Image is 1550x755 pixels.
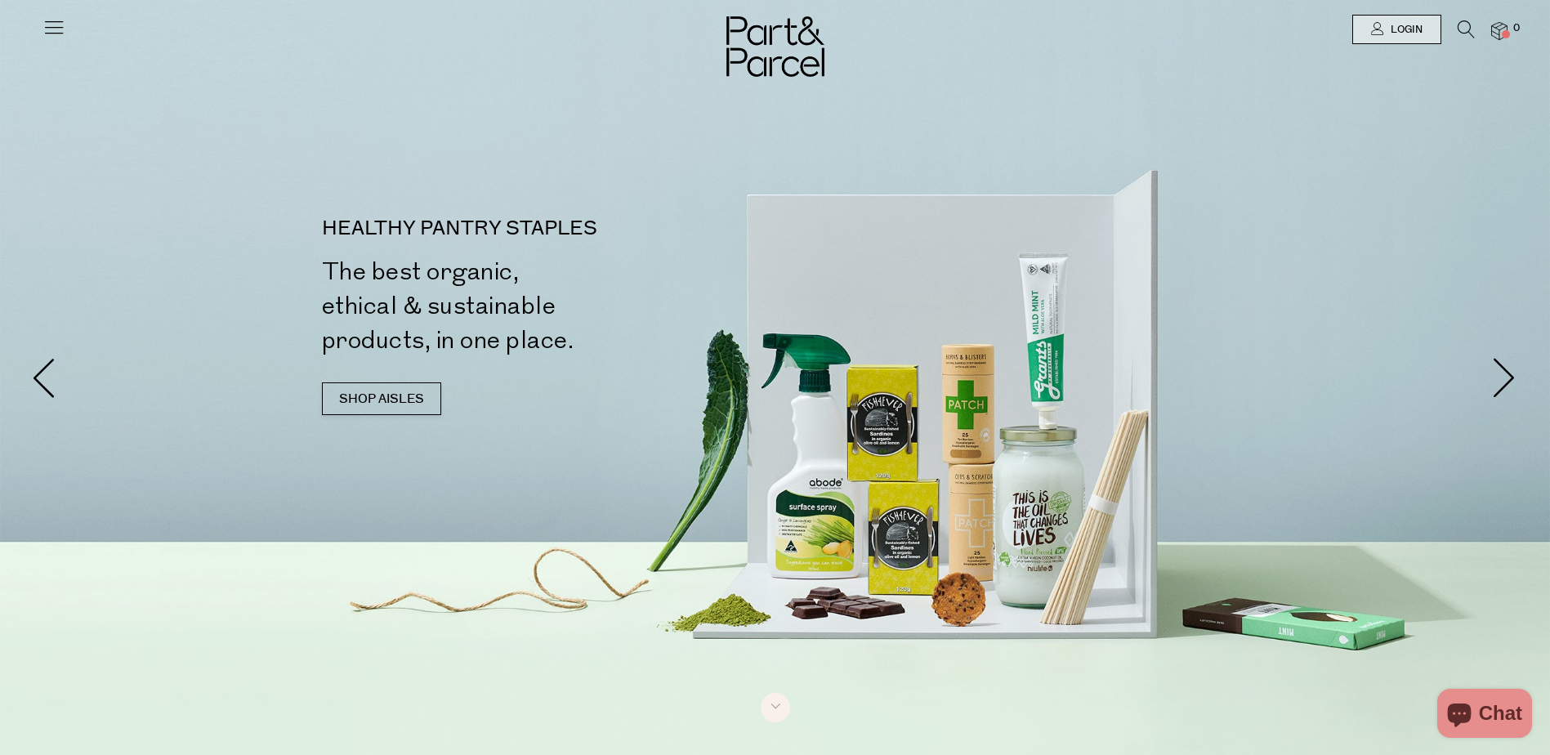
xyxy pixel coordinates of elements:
h2: The best organic, ethical & sustainable products, in one place. [322,255,782,358]
a: Login [1352,15,1441,44]
p: HEALTHY PANTRY STAPLES [322,219,782,239]
span: Login [1387,23,1423,37]
inbox-online-store-chat: Shopify online store chat [1432,689,1537,742]
a: SHOP AISLES [322,382,441,415]
img: Part&Parcel [726,16,824,77]
span: 0 [1509,21,1524,36]
a: 0 [1491,22,1508,39]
